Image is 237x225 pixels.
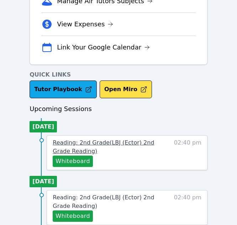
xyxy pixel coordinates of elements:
button: Whiteboard [53,156,93,167]
a: Reading: 2nd Grade(LBJ (Ector) 2nd Grade Reading) [53,193,164,210]
button: Whiteboard [53,210,93,222]
a: Link Your Google Calendar [57,42,150,52]
li: [DATE] [30,176,57,187]
button: Open Miro [100,80,152,98]
span: 02:40 pm [174,138,201,167]
a: View Expenses [57,19,113,29]
a: Tutor Playbook [30,80,97,98]
span: 02:40 pm [174,193,201,222]
li: [DATE] [30,121,57,132]
span: Reading: 2nd Grade ( LBJ (Ector) 2nd Grade Reading ) [53,139,154,155]
h3: Upcoming Sessions [30,104,207,114]
a: Reading: 2nd Grade(LBJ (Ector) 2nd Grade Reading) [53,138,164,156]
h4: Quick Links [30,70,207,79]
span: Reading: 2nd Grade ( LBJ (Ector) 2nd Grade Reading ) [53,194,154,209]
